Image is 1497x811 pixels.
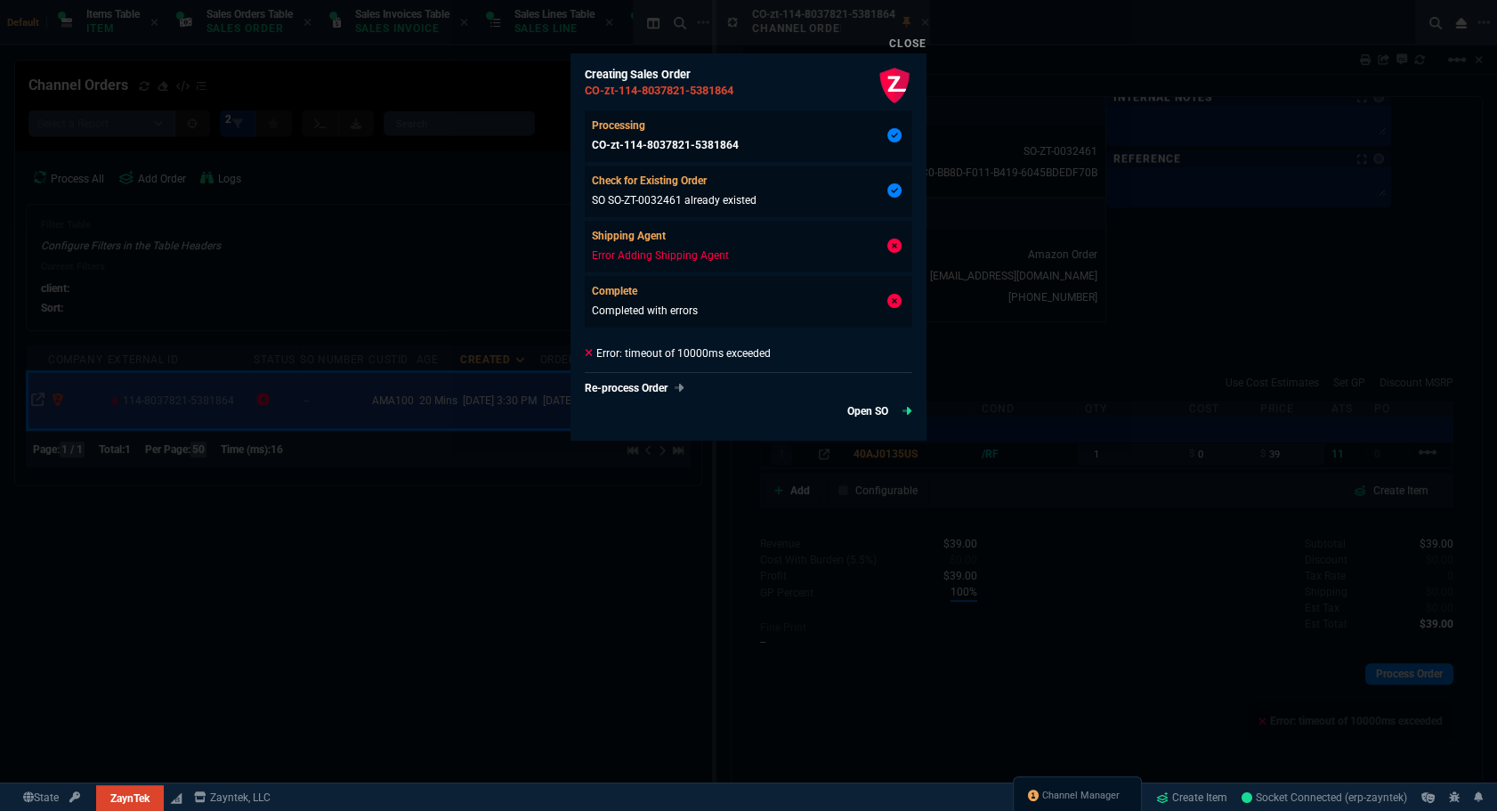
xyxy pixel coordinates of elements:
[1242,790,1407,806] a: S3qj-ivAuUjOlEOyAAFe
[1042,789,1120,803] span: Channel Manager
[592,137,739,153] p: CO-zt-114-8037821-5381864
[585,345,912,361] p: Error: timeout of 10000ms exceeded
[189,790,276,806] a: msbcCompanyName
[18,790,64,806] a: Global State
[592,118,746,134] p: Processing
[592,192,757,208] p: SO SO-ZT-0032461 already existed
[592,283,705,299] p: Complete
[592,247,729,264] p: Error Adding Shipping Agent
[585,68,912,82] h6: Creating Sales Order
[847,403,912,419] a: Open SO
[592,173,764,189] p: Check for Existing Order
[592,228,736,244] p: Shipping Agent
[585,82,912,99] h5: CO-zt-114-8037821-5381864
[585,380,912,396] a: Re-process Order
[1242,791,1407,804] span: Socket Connected (erp-zayntek)
[889,37,927,50] a: Close
[592,303,698,319] p: Completed with errors
[64,790,85,806] a: API TOKEN
[1149,784,1234,811] a: Create Item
